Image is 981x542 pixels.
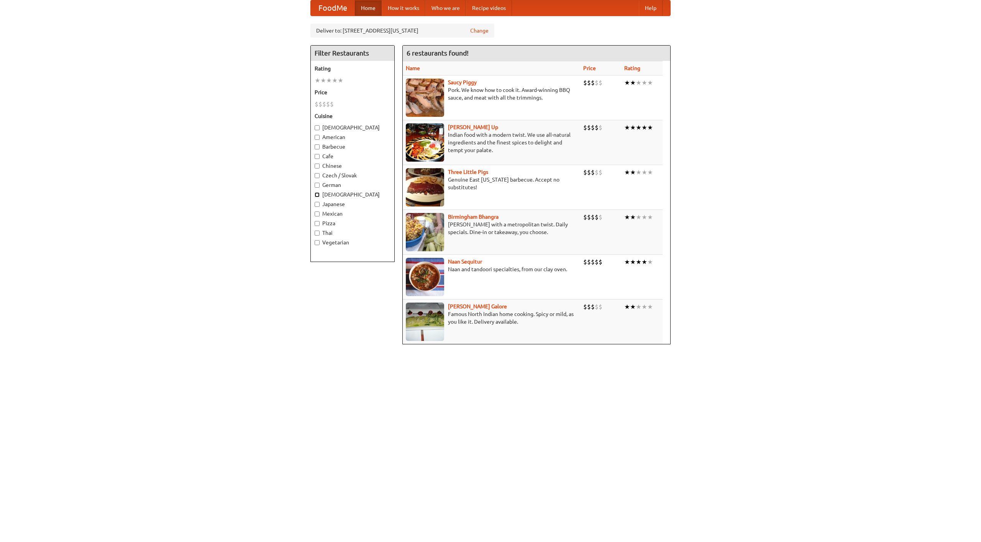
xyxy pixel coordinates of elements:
[315,202,320,207] input: Japanese
[466,0,512,16] a: Recipe videos
[639,0,663,16] a: Help
[315,210,390,218] label: Mexican
[599,168,602,177] li: $
[320,76,326,85] li: ★
[406,221,577,236] p: [PERSON_NAME] with a metropolitan twist. Daily specials. Dine-in or takeaway, you choose.
[448,124,498,130] a: [PERSON_NAME] Up
[636,258,641,266] li: ★
[595,213,599,221] li: $
[591,79,595,87] li: $
[647,258,653,266] li: ★
[630,79,636,87] li: ★
[595,168,599,177] li: $
[406,131,577,154] p: Indian food with a modern twist. We use all-natural ingredients and the finest spices to delight ...
[630,213,636,221] li: ★
[630,123,636,132] li: ★
[315,65,390,72] h5: Rating
[587,303,591,311] li: $
[624,79,630,87] li: ★
[315,143,390,151] label: Barbecue
[641,303,647,311] li: ★
[595,303,599,311] li: $
[315,88,390,96] h5: Price
[315,112,390,120] h5: Cuisine
[624,258,630,266] li: ★
[599,79,602,87] li: $
[630,168,636,177] li: ★
[624,123,630,132] li: ★
[583,303,587,311] li: $
[583,258,587,266] li: $
[591,168,595,177] li: $
[636,303,641,311] li: ★
[583,168,587,177] li: $
[315,191,390,198] label: [DEMOGRAPHIC_DATA]
[595,123,599,132] li: $
[315,173,320,178] input: Czech / Slovak
[630,303,636,311] li: ★
[315,181,390,189] label: German
[311,0,355,16] a: FoodMe
[587,168,591,177] li: $
[595,79,599,87] li: $
[599,258,602,266] li: $
[448,169,488,175] b: Three Little Pigs
[315,162,390,170] label: Chinese
[591,258,595,266] li: $
[406,79,444,117] img: saucy.jpg
[599,123,602,132] li: $
[448,303,507,309] a: [PERSON_NAME] Galore
[448,259,482,265] b: Naan Sequitur
[310,24,494,38] div: Deliver to: [STREET_ADDRESS][US_STATE]
[647,213,653,221] li: ★
[315,192,320,197] input: [DEMOGRAPHIC_DATA]
[315,152,390,160] label: Cafe
[326,100,330,108] li: $
[355,0,382,16] a: Home
[407,49,469,57] ng-pluralize: 6 restaurants found!
[583,65,596,71] a: Price
[406,310,577,326] p: Famous North Indian home cooking. Spicy or mild, as you like it. Delivery available.
[647,168,653,177] li: ★
[641,213,647,221] li: ★
[332,76,338,85] li: ★
[595,258,599,266] li: $
[406,168,444,206] img: littlepigs.jpg
[599,303,602,311] li: $
[315,172,390,179] label: Czech / Slovak
[315,125,320,130] input: [DEMOGRAPHIC_DATA]
[591,303,595,311] li: $
[583,79,587,87] li: $
[636,168,641,177] li: ★
[326,76,332,85] li: ★
[315,144,320,149] input: Barbecue
[630,258,636,266] li: ★
[591,123,595,132] li: $
[587,123,591,132] li: $
[406,258,444,296] img: naansequitur.jpg
[315,231,320,236] input: Thai
[406,213,444,251] img: bhangra.jpg
[624,65,640,71] a: Rating
[587,213,591,221] li: $
[624,213,630,221] li: ★
[641,168,647,177] li: ★
[406,123,444,162] img: curryup.jpg
[315,221,320,226] input: Pizza
[315,124,390,131] label: [DEMOGRAPHIC_DATA]
[406,86,577,102] p: Pork. We know how to cook it. Award-winning BBQ sauce, and meat with all the trimmings.
[624,303,630,311] li: ★
[315,133,390,141] label: American
[406,176,577,191] p: Genuine East [US_STATE] barbecue. Accept no substitutes!
[636,213,641,221] li: ★
[406,265,577,273] p: Naan and tandoori specialties, from our clay oven.
[448,214,499,220] a: Birmingham Bhangra
[599,213,602,221] li: $
[382,0,425,16] a: How it works
[315,100,318,108] li: $
[315,229,390,237] label: Thai
[448,79,477,85] b: Saucy Piggy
